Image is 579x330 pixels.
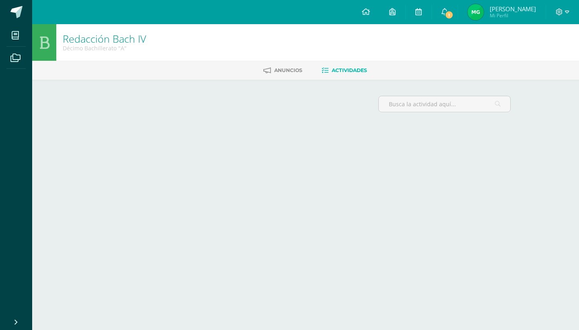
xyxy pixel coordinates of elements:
span: 1 [445,10,454,19]
input: Busca la actividad aquí... [379,96,510,112]
div: Décimo Bachillerato 'A' [63,44,146,52]
span: Anuncios [274,67,302,73]
a: Redacción Bach IV [63,32,146,45]
a: Actividades [322,64,367,77]
h1: Redacción Bach IV [63,33,146,44]
a: Anuncios [263,64,302,77]
span: Mi Perfil [490,12,536,19]
span: Actividades [332,67,367,73]
img: 513a5fb36f0f51b28d8b6154c48f5937.png [468,4,484,20]
span: [PERSON_NAME] [490,5,536,13]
